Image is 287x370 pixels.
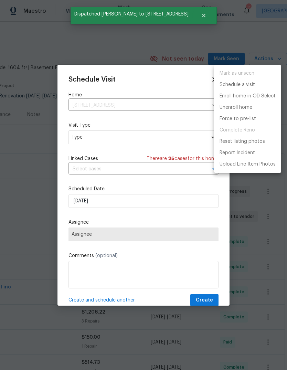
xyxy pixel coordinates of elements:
[220,149,255,157] p: Report Incident
[214,125,281,136] span: Project is already completed
[220,138,265,145] p: Reset listing photos
[220,104,252,111] p: Unenroll home
[220,115,256,123] p: Force to pre-list
[220,161,276,168] p: Upload Line Item Photos
[220,93,276,100] p: Enroll home in OD Select
[220,81,255,88] p: Schedule a visit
